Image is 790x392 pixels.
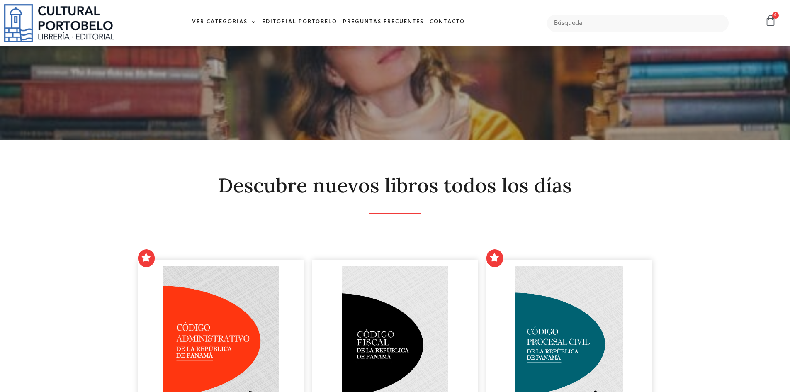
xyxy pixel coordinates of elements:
a: Preguntas frecuentes [340,13,427,31]
span: 0 [772,12,779,19]
a: Contacto [427,13,468,31]
input: Búsqueda [547,15,729,32]
a: 0 [765,15,776,27]
a: Ver Categorías [189,13,259,31]
h2: Descubre nuevos libros todos los días [138,175,652,197]
a: Editorial Portobelo [259,13,340,31]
